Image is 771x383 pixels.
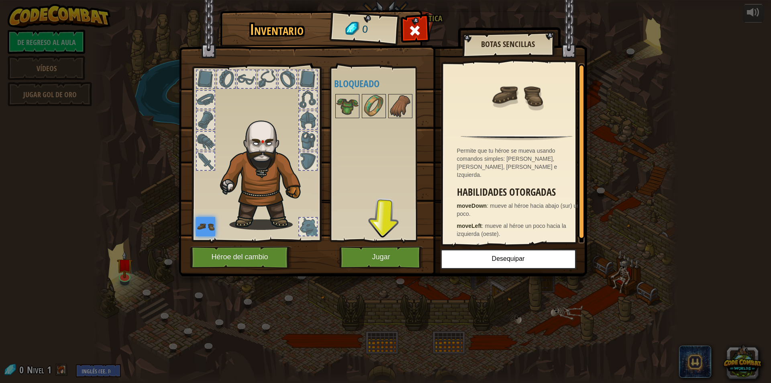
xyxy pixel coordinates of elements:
font: Inventario [250,19,304,40]
img: portrait.png [363,95,385,117]
font: Héroe del cambio [211,253,268,261]
font: mueve al héroe hacia abajo (sur) un poco. [457,203,580,217]
img: goliath_hair.png [216,113,314,230]
font: Habilidades otorgadas [457,185,556,199]
font: : [482,223,483,229]
font: : [486,243,487,249]
button: Desequipar [441,249,576,269]
font: Desequipar [492,256,525,262]
font: mueve al héroe un poco hacia la izquierda (oeste). [457,223,566,237]
font: 0 [361,23,368,35]
button: Héroe del cambio [190,246,292,268]
font: Permite que tu héroe se mueva usando comandos simples: [PERSON_NAME], [PERSON_NAME], [PERSON_NAME... [457,147,557,178]
font: Jugar [372,253,390,261]
font: moveDown [457,203,487,209]
font: Mueve al héroe un poco hacia la derecha (este). [457,243,570,257]
img: hr.png [461,135,572,140]
button: Jugar [339,246,423,268]
img: portrait.png [196,217,215,236]
img: portrait.png [336,95,359,117]
font: Bloqueado [334,77,379,90]
font: moveRight [457,243,486,249]
img: portrait.png [491,69,543,121]
img: portrait.png [389,95,412,117]
font: moveLeft [457,223,482,229]
font: : [487,203,488,209]
font: Botas sencillas [481,39,535,49]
